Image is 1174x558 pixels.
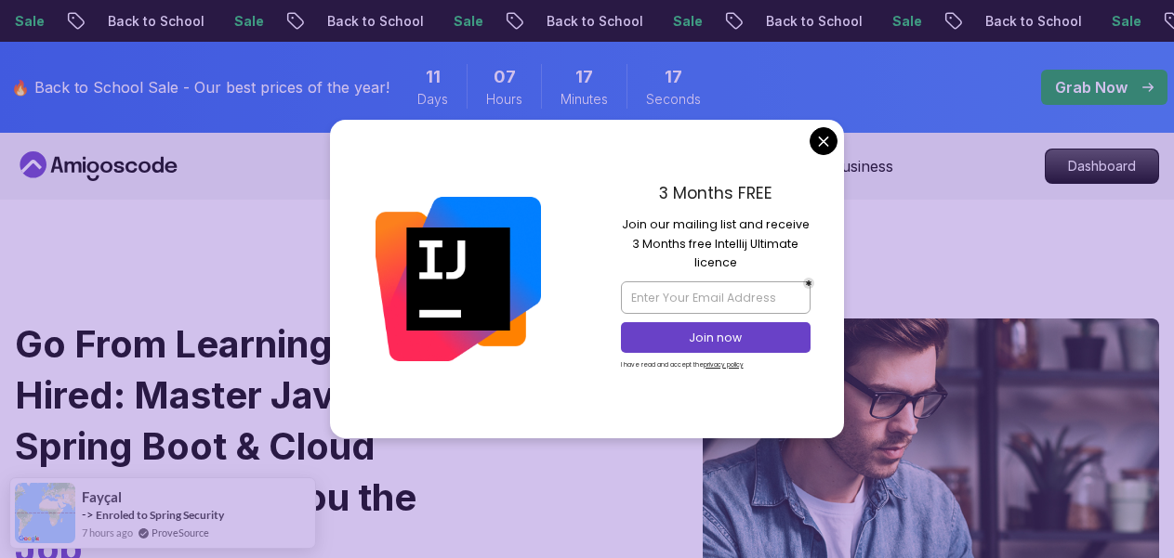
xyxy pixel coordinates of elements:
span: 11 Days [426,64,441,90]
span: 7 hours ago [82,525,133,540]
a: ProveSource [152,525,209,540]
a: Enroled to Spring Security [96,508,224,522]
p: Sale [563,12,623,31]
span: 7 Hours [494,64,516,90]
span: Hours [486,90,522,109]
span: Seconds [646,90,701,109]
p: Back to School [876,12,1002,31]
span: Days [417,90,448,109]
p: Back to School [437,12,563,31]
p: Grab Now [1055,76,1128,98]
p: Sale [344,12,403,31]
span: Fayçal [82,489,122,505]
img: provesource social proof notification image [15,483,75,543]
p: Dashboard [1046,149,1158,183]
a: For Business [802,155,893,177]
p: 🔥 Back to School Sale - Our best prices of the year! [11,76,389,98]
span: 17 Seconds [665,64,682,90]
a: Dashboard [1045,149,1159,184]
p: Sale [125,12,184,31]
p: Back to School [218,12,344,31]
span: Minutes [561,90,608,109]
span: -> [82,507,94,522]
p: Sale [1002,12,1062,31]
p: Back to School [656,12,783,31]
span: 17 Minutes [575,64,593,90]
p: Sale [783,12,842,31]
